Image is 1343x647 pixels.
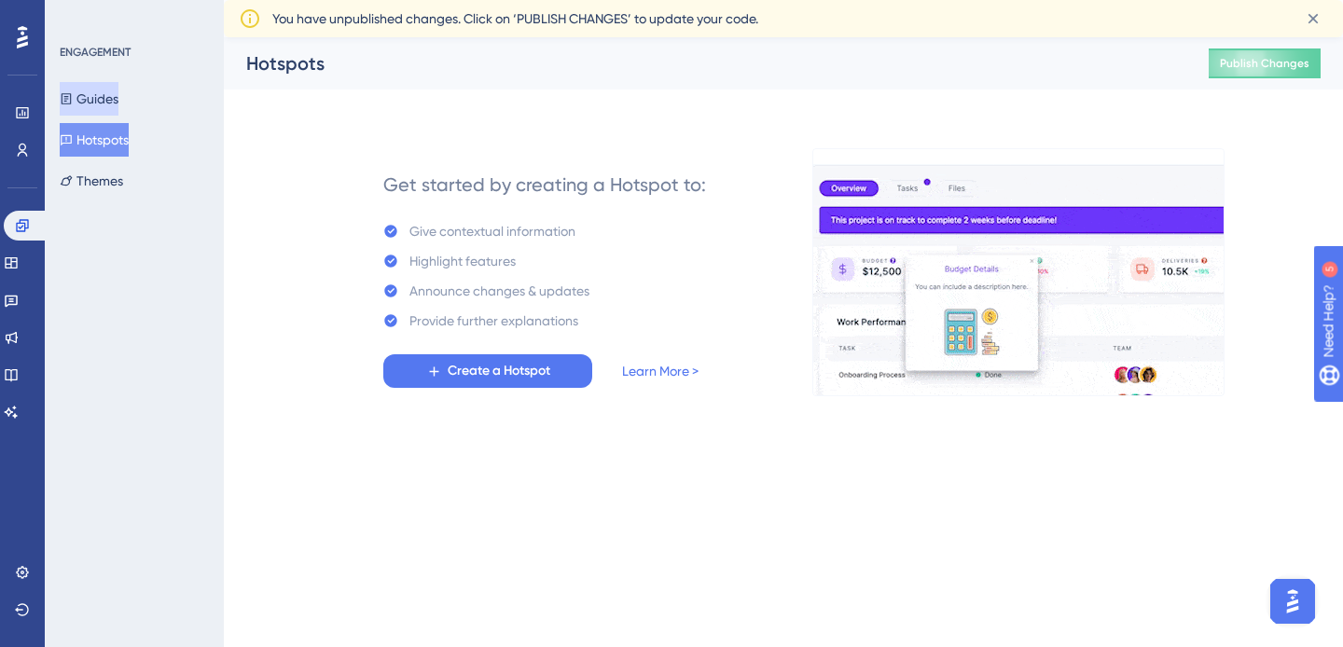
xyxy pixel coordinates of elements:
div: Get started by creating a Hotspot to: [383,172,706,198]
div: Give contextual information [409,220,575,242]
div: Hotspots [246,50,1162,76]
img: a956fa7fe1407719453ceabf94e6a685.gif [812,148,1225,396]
span: You have unpublished changes. Click on ‘PUBLISH CHANGES’ to update your code. [272,7,758,30]
div: ENGAGEMENT [60,45,131,60]
button: Publish Changes [1209,48,1321,78]
button: Create a Hotspot [383,354,592,388]
div: Highlight features [409,250,516,272]
span: Create a Hotspot [448,360,550,382]
span: Need Help? [44,5,117,27]
button: Hotspots [60,123,129,157]
div: Announce changes & updates [409,280,589,302]
a: Learn More > [622,360,699,382]
iframe: UserGuiding AI Assistant Launcher [1265,573,1321,629]
button: Guides [60,82,118,116]
div: 5 [130,9,135,24]
span: Publish Changes [1220,56,1309,71]
div: Provide further explanations [409,310,578,332]
button: Themes [60,164,123,198]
